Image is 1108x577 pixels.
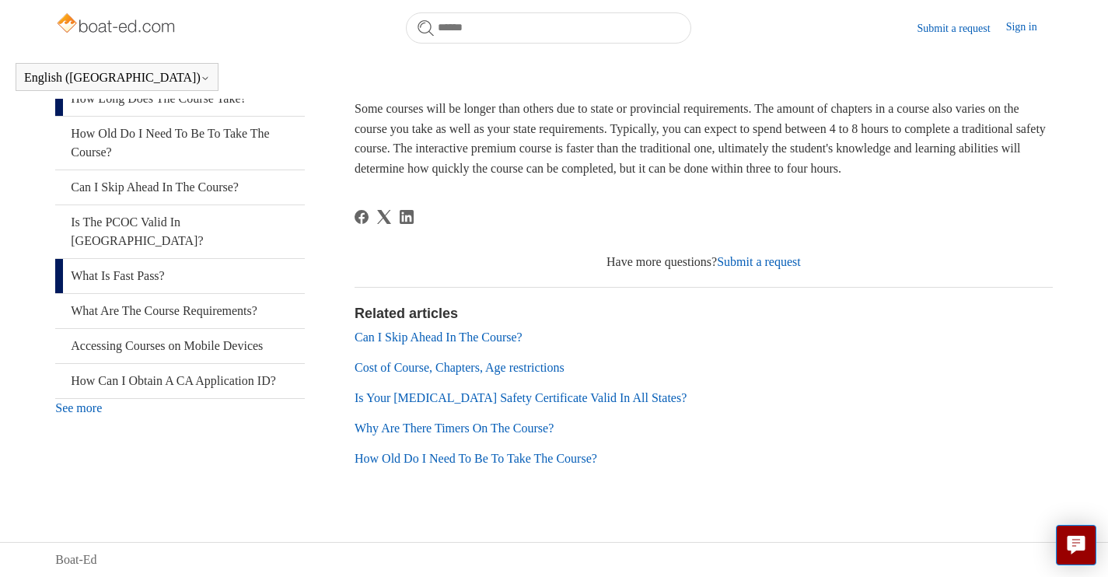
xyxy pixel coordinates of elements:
[355,452,597,465] a: How Old Do I Need To Be To Take The Course?
[55,170,305,205] a: Can I Skip Ahead In The Course?
[55,364,305,398] a: How Can I Obtain A CA Application ID?
[1006,19,1053,37] a: Sign in
[400,210,414,224] svg: Share this page on LinkedIn
[24,71,210,85] button: English ([GEOGRAPHIC_DATA])
[55,9,179,40] img: Boat-Ed Help Center home page
[400,210,414,224] a: LinkedIn
[55,117,305,170] a: How Old Do I Need To Be To Take The Course?
[55,259,305,293] a: What Is Fast Pass?
[55,82,305,116] a: How Long Does The Course Take?
[406,12,691,44] input: Search
[1056,525,1096,565] button: Live chat
[355,210,369,224] svg: Share this page on Facebook
[355,99,1053,178] p: Some courses will be longer than others due to state or provincial requirements. The amount of ch...
[355,330,523,344] a: Can I Skip Ahead In The Course?
[355,253,1053,271] div: Have more questions?
[355,303,1053,324] h2: Related articles
[717,255,801,268] a: Submit a request
[355,361,564,374] a: Cost of Course, Chapters, Age restrictions
[55,205,305,258] a: Is The PCOC Valid In [GEOGRAPHIC_DATA]?
[55,294,305,328] a: What Are The Course Requirements?
[918,20,1006,37] a: Submit a request
[377,210,391,224] svg: Share this page on X Corp
[355,210,369,224] a: Facebook
[55,329,305,363] a: Accessing Courses on Mobile Devices
[55,401,102,414] a: See more
[377,210,391,224] a: X Corp
[355,391,687,404] a: Is Your [MEDICAL_DATA] Safety Certificate Valid In All States?
[355,421,554,435] a: Why Are There Timers On The Course?
[55,551,96,569] a: Boat-Ed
